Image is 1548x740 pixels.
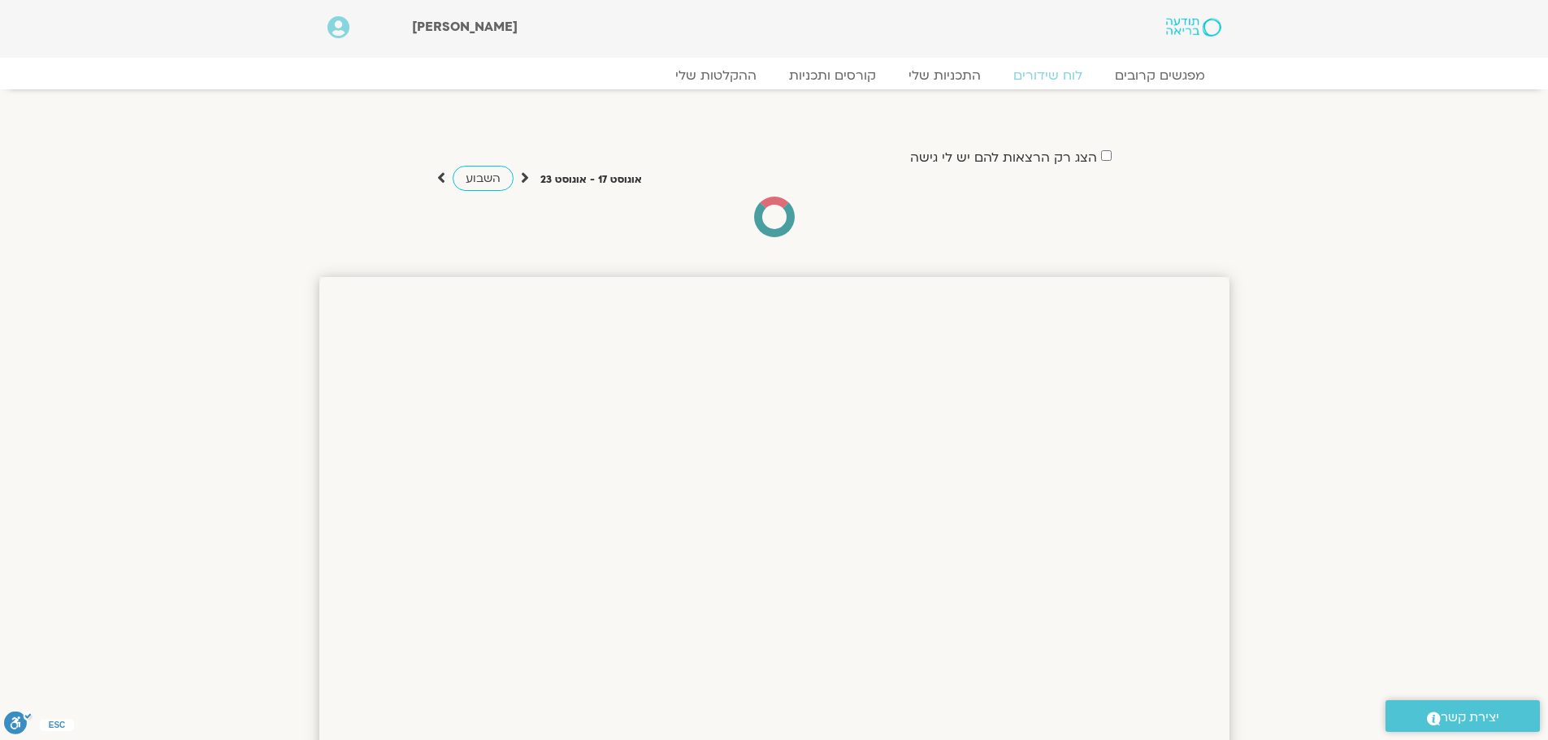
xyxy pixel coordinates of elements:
a: יצירת קשר [1385,700,1540,732]
span: יצירת קשר [1441,707,1499,729]
a: השבוע [453,166,514,191]
a: התכניות שלי [892,67,997,84]
label: הצג רק הרצאות להם יש לי גישה [910,150,1097,165]
a: קורסים ותכניות [773,67,892,84]
a: מפגשים קרובים [1099,67,1221,84]
span: השבוע [466,171,501,186]
span: [PERSON_NAME] [412,18,518,36]
p: אוגוסט 17 - אוגוסט 23 [540,171,642,188]
a: ההקלטות שלי [659,67,773,84]
nav: Menu [327,67,1221,84]
a: לוח שידורים [997,67,1099,84]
